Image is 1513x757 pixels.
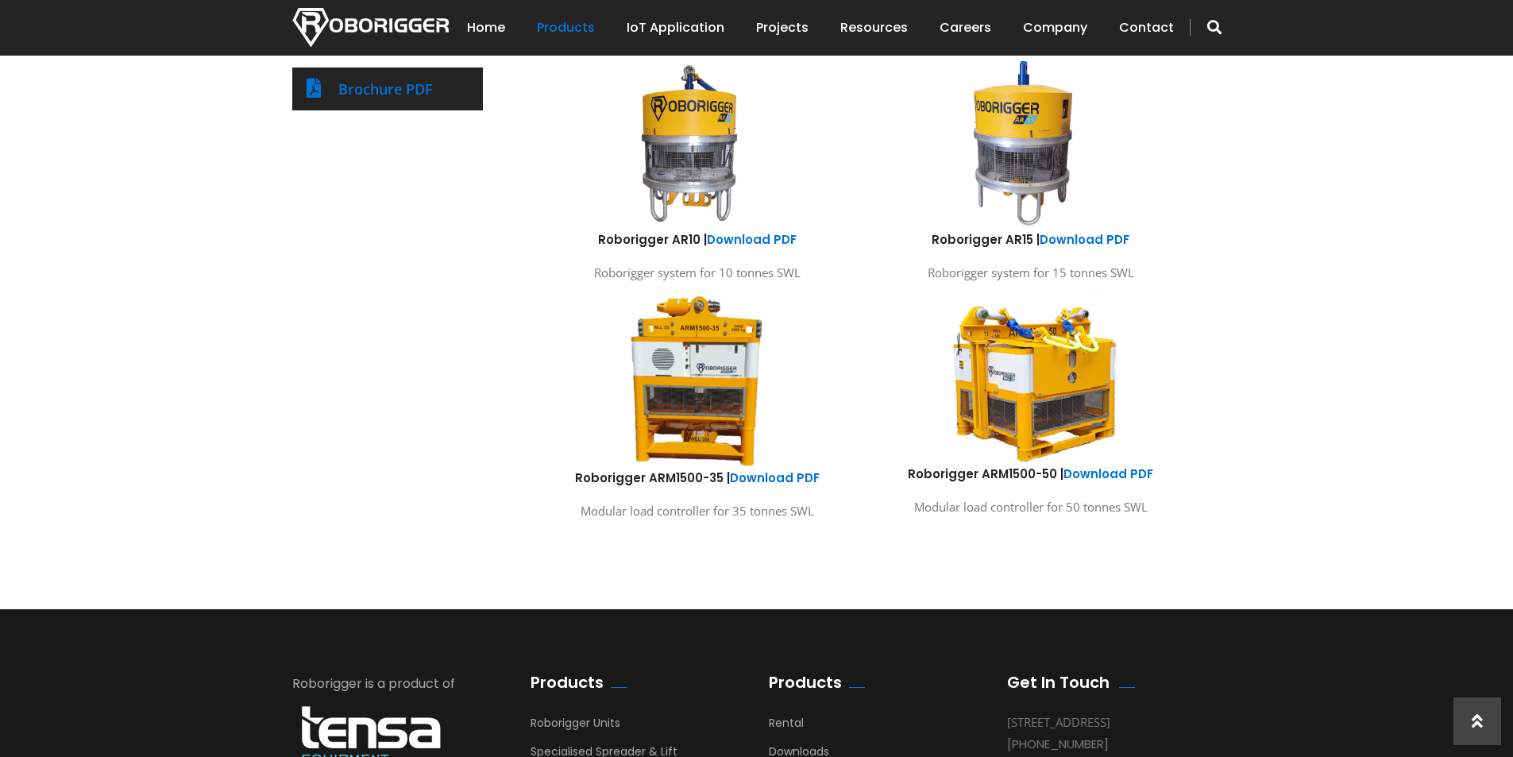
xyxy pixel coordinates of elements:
[1007,733,1198,755] div: [PHONE_NUMBER]
[1119,3,1174,52] a: Contact
[707,231,797,248] a: Download PDF
[537,3,595,52] a: Products
[876,262,1186,284] p: Roborigger system for 15 tonnes SWL
[1063,465,1153,482] a: Download PDF
[1023,3,1087,52] a: Company
[769,715,804,739] a: Rental
[940,3,991,52] a: Careers
[542,500,852,522] p: Modular load controller for 35 tonnes SWL
[627,3,724,52] a: IoT Application
[542,262,852,284] p: Roborigger system for 10 tonnes SWL
[542,469,852,486] h6: Roborigger ARM1500-35 |
[542,231,852,248] h6: Roborigger AR10 |
[1040,231,1129,248] a: Download PDF
[756,3,809,52] a: Projects
[531,673,604,692] h2: Products
[730,469,820,486] a: Download PDF
[876,231,1186,248] h6: Roborigger AR15 |
[1007,673,1110,692] h2: Get In Touch
[1007,712,1198,733] div: [STREET_ADDRESS]
[338,79,433,98] a: Brochure PDF
[292,8,449,47] img: Nortech
[467,3,505,52] a: Home
[531,715,620,739] a: Roborigger Units
[876,465,1186,482] h6: Roborigger ARM1500-50 |
[769,673,842,692] h2: Products
[876,496,1186,518] p: Modular load controller for 50 tonnes SWL
[840,3,908,52] a: Resources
